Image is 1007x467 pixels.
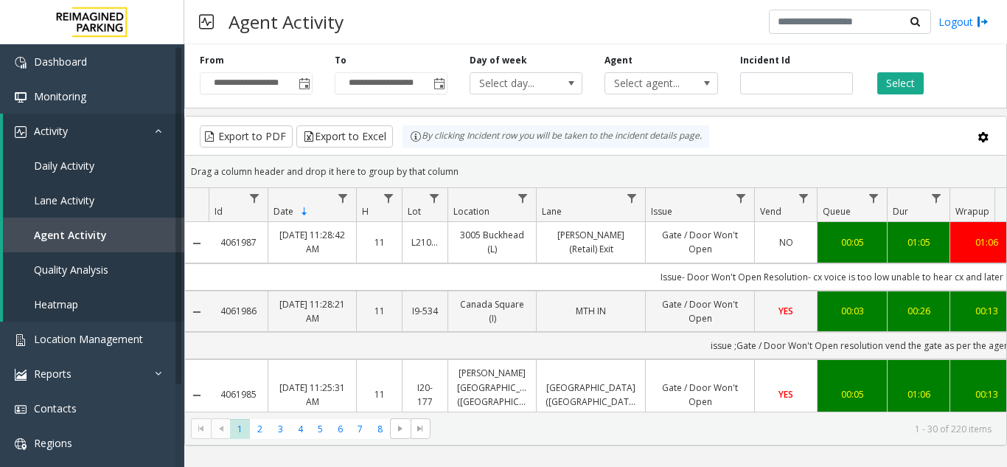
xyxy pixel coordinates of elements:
a: Location Filter Menu [513,188,533,208]
a: [GEOGRAPHIC_DATA] ([GEOGRAPHIC_DATA]) [546,381,636,409]
a: Gate / Door Won't Open [655,297,745,325]
span: Regions [34,436,72,450]
a: Heatmap [3,287,184,322]
a: 01:05 [896,235,941,249]
span: Issue [651,205,672,218]
span: Go to the next page [390,418,410,439]
a: Dur Filter Menu [927,188,947,208]
a: NO [764,235,808,249]
span: Location [453,205,489,218]
span: Page 2 [250,419,270,439]
span: Activity [34,124,68,138]
span: Toggle popup [296,73,312,94]
a: Logout [938,14,989,30]
span: Page 8 [370,419,390,439]
a: 11 [366,235,393,249]
span: H [362,205,369,218]
a: Gate / Door Won't Open [655,228,745,256]
a: Vend Filter Menu [794,188,814,208]
img: logout [977,14,989,30]
a: Id Filter Menu [245,188,265,208]
a: L21082601 [411,235,439,249]
div: Drag a column header and drop it here to group by that column [185,159,1006,184]
h3: Agent Activity [221,4,351,40]
a: Issue Filter Menu [731,188,751,208]
a: 00:03 [826,304,878,318]
span: Page 3 [271,419,290,439]
a: Date Filter Menu [333,188,353,208]
a: 4061987 [217,235,259,249]
span: Dashboard [34,55,87,69]
a: [DATE] 11:25:31 AM [277,381,347,409]
a: Collapse Details [185,390,209,401]
img: 'icon' [15,57,27,69]
label: Agent [604,54,633,67]
label: From [200,54,224,67]
span: Page 7 [350,419,370,439]
span: YES [778,388,793,401]
a: I20-177 [411,381,439,409]
img: 'icon' [15,404,27,415]
span: Page 5 [310,419,330,439]
label: Day of week [470,54,527,67]
span: Page 4 [290,419,310,439]
a: Quality Analysis [3,252,184,287]
div: 00:05 [826,387,878,401]
span: Agent Activity [34,228,107,242]
img: 'icon' [15,334,27,346]
a: H Filter Menu [379,188,399,208]
span: Go to the last page [414,423,426,435]
span: Monitoring [34,89,86,103]
span: Lane [542,205,562,218]
span: Toggle popup [431,73,447,94]
span: Heatmap [34,297,78,311]
span: Queue [823,205,851,218]
span: Vend [760,205,781,218]
img: infoIcon.svg [410,131,422,142]
span: Dur [893,205,908,218]
span: Go to the next page [394,423,406,435]
img: 'icon' [15,126,27,138]
span: YES [778,305,793,317]
a: 01:06 [896,387,941,401]
a: 00:05 [826,235,878,249]
a: Gate / Door Won't Open [655,381,745,409]
a: 3005 Buckhead (L) [457,228,527,256]
a: YES [764,304,808,318]
a: MTH IN [546,304,636,318]
a: [DATE] 11:28:21 AM [277,297,347,325]
kendo-pager-info: 1 - 30 of 220 items [439,423,992,435]
a: [PERSON_NAME] (Retail) Exit [546,228,636,256]
div: By clicking Incident row you will be taken to the incident details page. [403,125,709,148]
span: Sortable [299,206,310,218]
img: 'icon' [15,438,27,450]
a: Daily Activity [3,148,184,183]
div: Data table [185,188,1006,412]
a: [PERSON_NAME][GEOGRAPHIC_DATA] ([GEOGRAPHIC_DATA]) (I) (R390) [457,366,527,423]
img: 'icon' [15,91,27,103]
span: Lane Activity [34,193,94,207]
a: Lane Filter Menu [622,188,642,208]
span: Select agent... [605,73,694,94]
span: Select day... [470,73,560,94]
span: Contacts [34,401,77,415]
a: 4061986 [217,304,259,318]
a: Activity [3,114,184,148]
a: 4061985 [217,387,259,401]
span: Wrapup [955,205,989,218]
button: Export to PDF [200,125,293,148]
a: 00:26 [896,304,941,318]
span: Daily Activity [34,159,94,173]
span: Id [215,205,223,218]
label: Incident Id [740,54,790,67]
span: Lot [408,205,421,218]
img: pageIcon [199,4,214,40]
a: Lot Filter Menu [425,188,445,208]
a: YES [764,387,808,401]
span: Location Management [34,332,143,346]
a: I9-534 [411,304,439,318]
